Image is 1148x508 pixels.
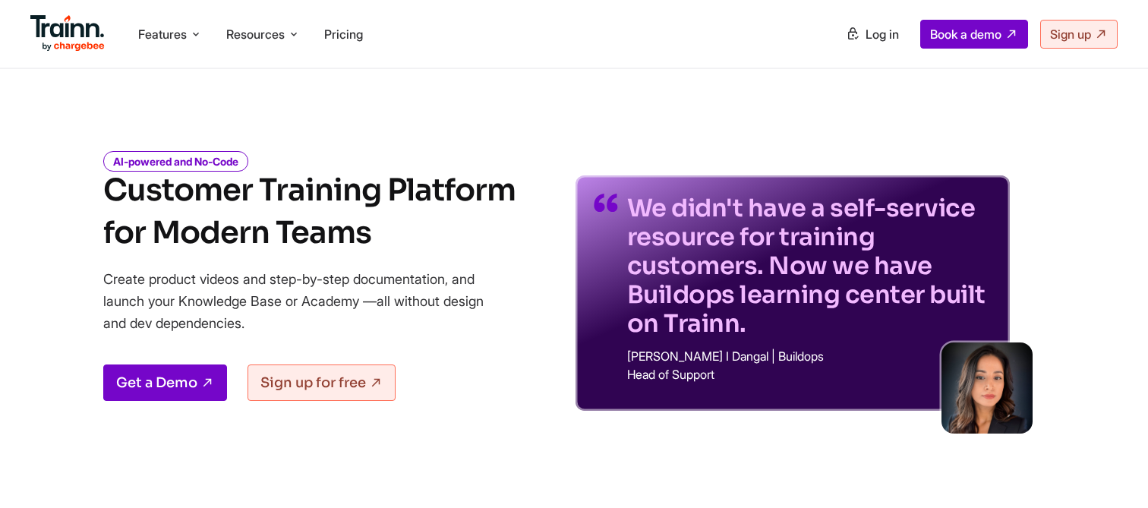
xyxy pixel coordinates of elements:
[324,27,363,42] a: Pricing
[930,27,1001,42] span: Book a demo
[103,151,248,172] i: AI-powered and No-Code
[1072,435,1148,508] iframe: Chat Widget
[103,268,506,334] p: Create product videos and step-by-step documentation, and launch your Knowledge Base or Academy —...
[920,20,1028,49] a: Book a demo
[594,194,618,212] img: quotes-purple.41a7099.svg
[103,169,516,254] h1: Customer Training Platform for Modern Teams
[138,26,187,43] span: Features
[627,368,992,380] p: Head of Support
[30,15,105,52] img: Trainn Logo
[627,350,992,362] p: [PERSON_NAME] I Dangal | Buildops
[1050,27,1091,42] span: Sign up
[248,364,396,401] a: Sign up for free
[103,364,227,401] a: Get a Demo
[627,194,992,338] p: We didn't have a self-service resource for training customers. Now we have Buildops learning cent...
[941,342,1033,434] img: sabina-buildops.d2e8138.png
[837,21,908,48] a: Log in
[226,26,285,43] span: Resources
[866,27,899,42] span: Log in
[1040,20,1118,49] a: Sign up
